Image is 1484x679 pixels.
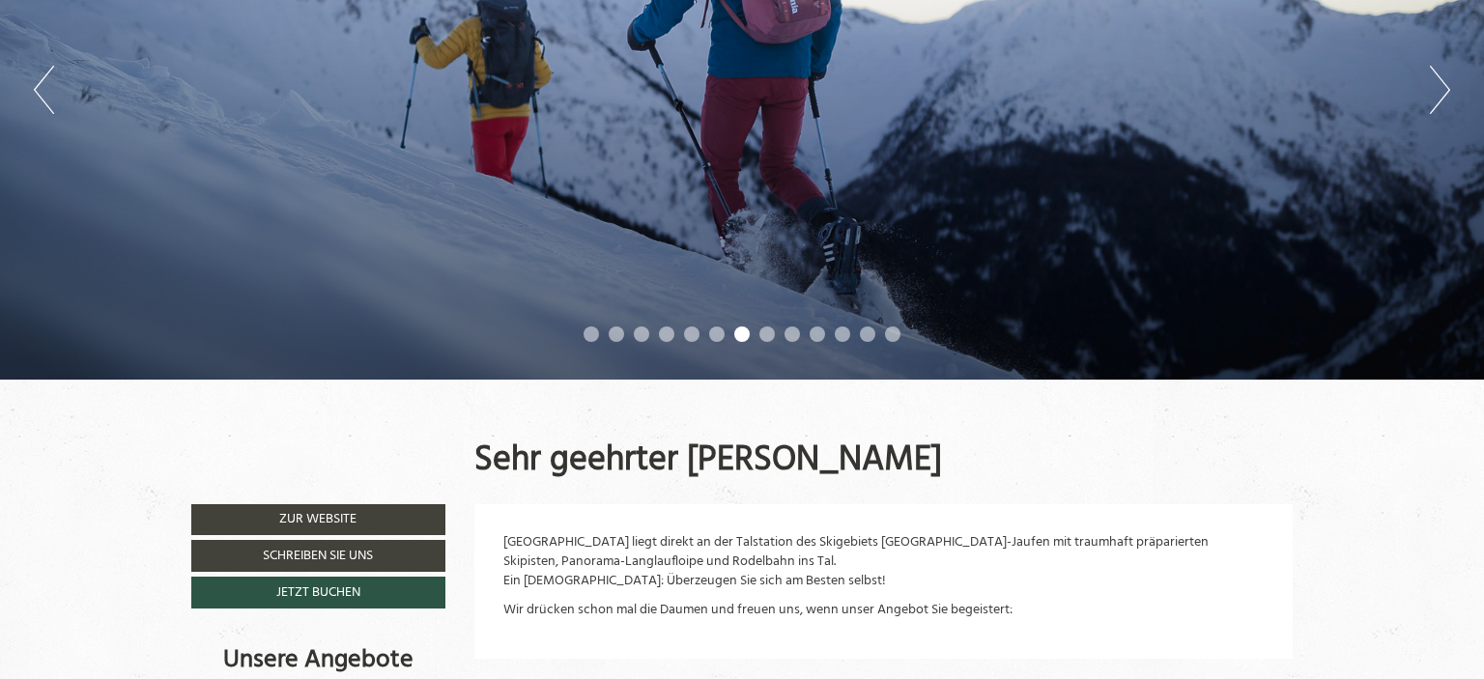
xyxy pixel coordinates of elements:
a: Zur Website [191,504,445,535]
h1: Sehr geehrter [PERSON_NAME] [474,442,942,481]
div: Unsere Angebote [191,642,445,678]
div: Berghotel Ratschings [29,55,265,69]
p: Wir drücken schon mal die Daumen und freuen uns, wenn unser Angebot Sie begeistert: [503,601,1265,620]
button: Next [1430,66,1450,114]
a: Schreiben Sie uns [191,540,445,572]
a: Jetzt buchen [191,577,445,608]
div: [DATE] [350,14,412,44]
small: 14:06 [29,88,265,99]
button: Previous [34,66,54,114]
div: Guten Tag, wie können wir Ihnen helfen? [14,51,274,103]
button: Senden [657,511,761,543]
p: [GEOGRAPHIC_DATA] liegt direkt an der Talstation des Skigebiets [GEOGRAPHIC_DATA]-Jaufen mit trau... [503,533,1265,591]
